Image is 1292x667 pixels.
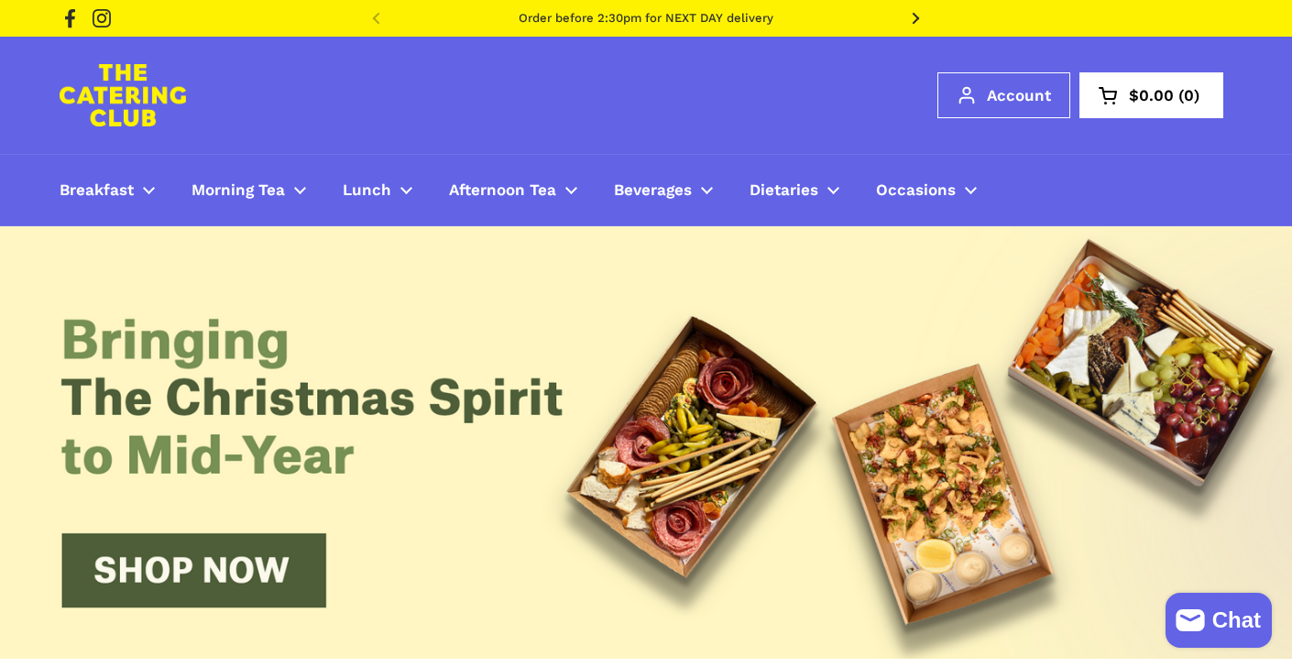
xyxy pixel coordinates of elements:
[324,169,431,212] a: Lunch
[876,180,956,202] span: Occasions
[192,180,285,202] span: Morning Tea
[614,180,692,202] span: Beverages
[750,180,818,202] span: Dietaries
[937,72,1070,118] a: Account
[1160,593,1277,652] inbox-online-store-chat: Shopify online store chat
[1174,88,1204,104] span: 0
[449,180,556,202] span: Afternoon Tea
[1129,88,1174,104] span: $0.00
[731,169,858,212] a: Dietaries
[431,169,596,212] a: Afternoon Tea
[858,169,995,212] a: Occasions
[60,64,186,126] img: The Catering Club
[596,169,731,212] a: Beverages
[41,169,173,212] a: Breakfast
[519,12,773,25] a: Order before 2:30pm for NEXT DAY delivery
[343,180,391,202] span: Lunch
[60,180,134,202] span: Breakfast
[173,169,324,212] a: Morning Tea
